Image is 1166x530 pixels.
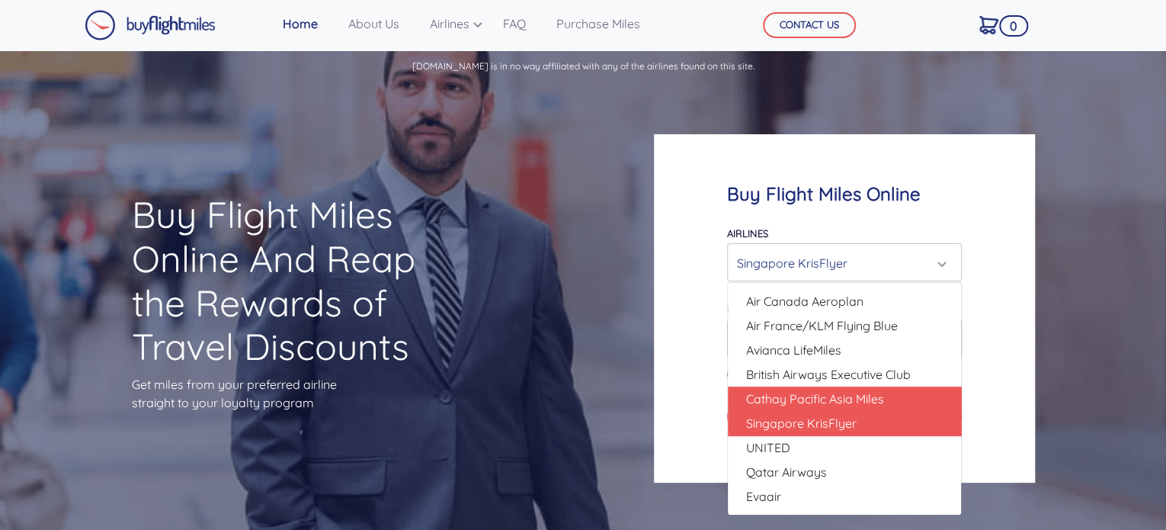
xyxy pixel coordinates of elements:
img: Buy Flight Miles Logo [85,10,216,40]
span: 0 [999,15,1028,37]
p: Get miles from your preferred airline straight to your loyalty program [132,375,452,412]
a: Purchase Miles [550,8,646,39]
img: Cart [979,16,998,34]
a: Buy Flight Miles Logo [85,6,216,44]
button: Singapore KrisFlyer [727,243,962,281]
span: UNITED [746,438,790,457]
a: Airlines [424,8,479,39]
span: Avianca LifeMiles [746,341,841,359]
span: Air Canada Aeroplan [746,292,863,310]
h4: Buy Flight Miles Online [727,183,962,205]
div: Singapore KrisFlyer [737,249,943,278]
a: 0 [973,8,1004,40]
button: CONTACT US [763,12,856,38]
span: Cathay Pacific Asia Miles [746,390,884,408]
span: Qatar Airways [746,463,827,481]
span: British Airways Executive Club [746,365,911,384]
a: About Us [342,8,405,39]
span: Air France/KLM Flying Blue [746,316,898,335]
a: Home [277,8,324,39]
span: Singapore KrisFlyer [746,414,857,432]
span: Evaair [746,487,781,506]
label: Airlines [727,227,768,239]
a: FAQ [497,8,532,39]
h1: Buy Flight Miles Online And Reap the Rewards of Travel Discounts [132,193,452,368]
